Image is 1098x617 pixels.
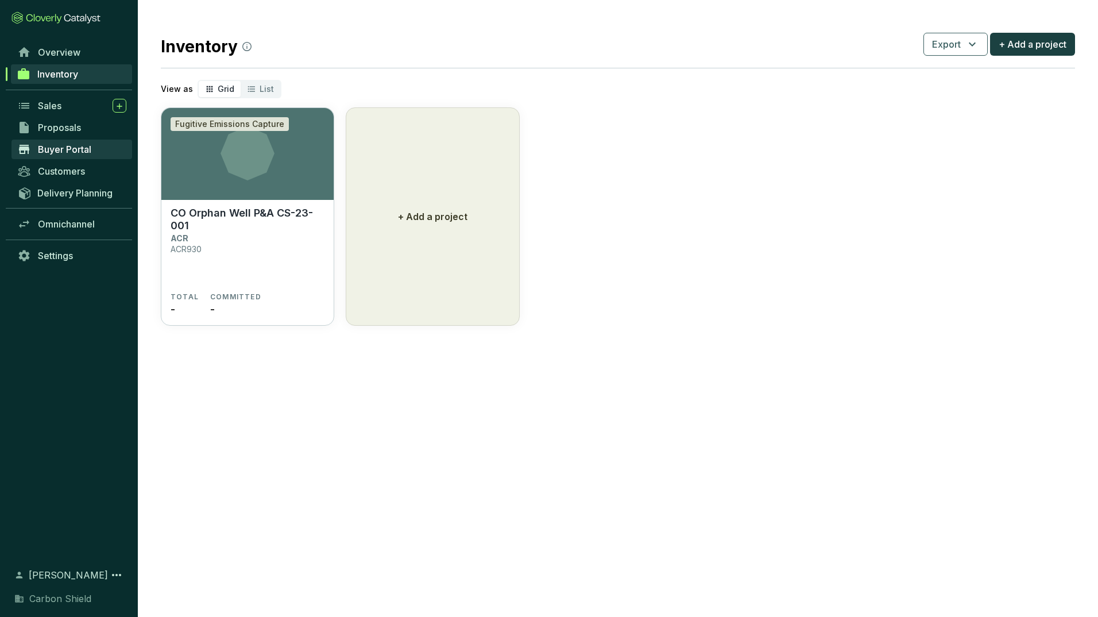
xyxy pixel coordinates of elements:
span: Omnichannel [38,218,95,230]
span: Customers [38,165,85,177]
span: List [260,84,274,94]
a: Omnichannel [11,214,132,234]
a: Settings [11,246,132,265]
button: + Add a project [990,33,1075,56]
span: - [171,302,175,317]
a: Inventory [11,64,132,84]
span: Buyer Portal [38,144,91,155]
a: Customers [11,161,132,181]
span: TOTAL [171,292,199,302]
span: Proposals [38,122,81,133]
span: COMMITTED [210,292,261,302]
p: ACR930 [171,244,202,254]
p: CO Orphan Well P&A CS-23-001 [171,207,324,232]
span: Carbon Shield [29,592,91,606]
span: [PERSON_NAME] [29,568,108,582]
a: Sales [11,96,132,115]
a: Buyer Portal [11,140,132,159]
div: segmented control [198,80,281,98]
span: - [210,302,215,317]
a: Overview [11,43,132,62]
span: Inventory [37,68,78,80]
span: Settings [38,250,73,261]
span: + Add a project [999,37,1066,51]
p: ACR [171,233,188,243]
span: Export [932,37,961,51]
button: + Add a project [346,107,519,326]
span: Overview [38,47,80,58]
p: View as [161,83,193,95]
span: Sales [38,100,61,111]
h2: Inventory [161,34,252,59]
div: Fugitive Emissions Capture [171,117,289,131]
a: Delivery Planning [11,183,132,202]
p: + Add a project [398,210,467,223]
span: Delivery Planning [37,187,113,199]
span: Grid [218,84,234,94]
a: Fugitive Emissions CaptureCO Orphan Well P&A CS-23-001ACRACR930TOTAL-COMMITTED- [161,107,334,326]
button: Export [923,33,988,56]
a: Proposals [11,118,132,137]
